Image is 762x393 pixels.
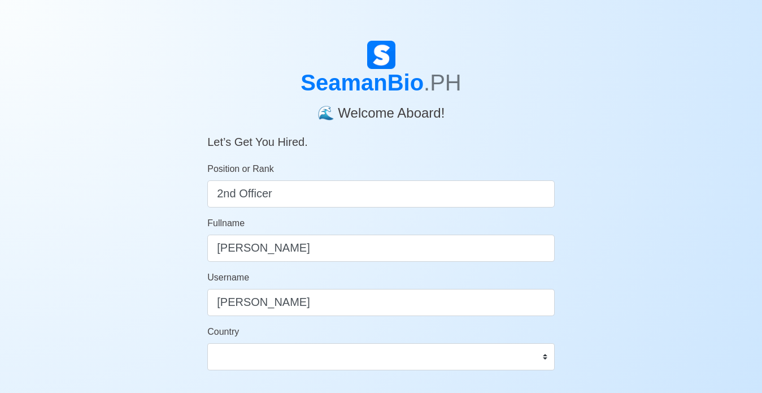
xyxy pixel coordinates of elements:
[207,325,239,339] label: Country
[207,180,555,208] input: ex. 2nd Officer w/Master License
[207,218,245,228] span: Fullname
[207,235,555,262] input: Your Fullname
[207,164,273,174] span: Position or Rank
[207,289,555,316] input: Ex. donaldcris
[367,41,395,69] img: Logo
[207,69,555,96] h1: SeamanBio
[424,70,461,95] span: .PH
[207,273,249,282] span: Username
[207,122,555,149] h5: Let’s Get You Hired.
[207,96,555,122] h4: 🌊 Welcome Aboard!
